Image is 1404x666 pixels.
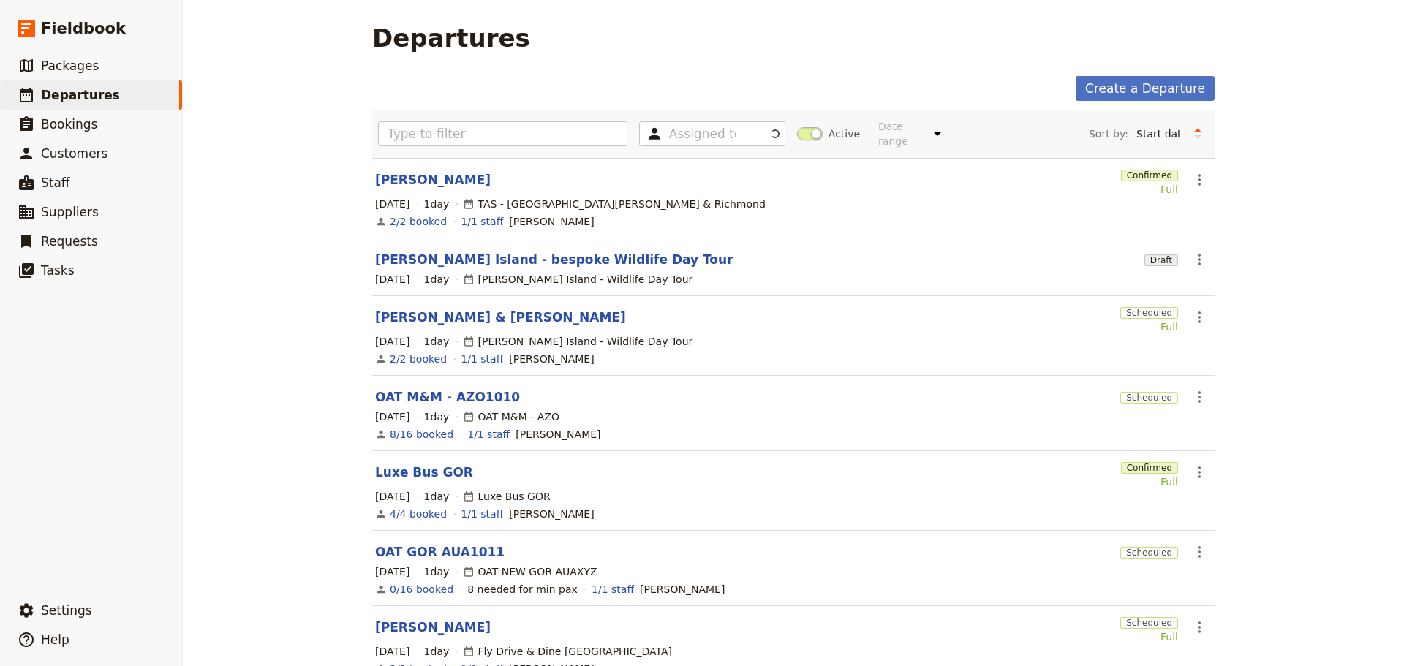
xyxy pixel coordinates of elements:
[390,214,447,229] a: View the bookings for this departure
[1120,617,1178,629] span: Scheduled
[516,427,600,442] span: Alan Edwards
[463,334,692,349] div: [PERSON_NAME] Island - Wildlife Day Tour
[509,352,594,366] span: Cory Corbett
[375,171,491,189] a: [PERSON_NAME]
[375,564,409,579] span: [DATE]
[1121,474,1178,489] div: Full
[1120,629,1178,644] div: Full
[1187,247,1212,272] button: Actions
[375,463,473,481] a: Luxe Bus GOR
[375,251,733,268] a: [PERSON_NAME] Island - bespoke Wildlife Day Tour
[463,409,559,424] div: OAT M&M - AZO
[1187,305,1212,330] button: Actions
[375,272,409,287] span: [DATE]
[378,121,627,146] input: Type to filter
[41,263,75,278] span: Tasks
[463,272,692,287] div: [PERSON_NAME] Island - Wildlife Day Tour
[1130,123,1187,145] select: Sort by:
[375,543,505,561] a: OAT GOR AUA1011
[390,352,447,366] a: View the bookings for this departure
[1076,76,1215,101] a: Create a Departure
[463,564,597,579] div: OAT NEW GOR AUAXYZ
[375,334,409,349] span: [DATE]
[41,58,99,73] span: Packages
[1120,307,1178,319] span: Scheduled
[1121,170,1178,181] span: Confirmed
[424,272,450,287] span: 1 day
[41,175,70,190] span: Staff
[424,564,450,579] span: 1 day
[372,23,530,53] h1: Departures
[1089,126,1128,141] span: Sort by:
[375,618,491,636] a: [PERSON_NAME]
[1187,385,1212,409] button: Actions
[461,214,503,229] a: 1/1 staff
[1144,254,1178,266] span: Draft
[1121,182,1178,197] div: Full
[1120,319,1178,334] div: Full
[390,427,453,442] a: View the bookings for this departure
[461,352,503,366] a: 1/1 staff
[390,582,453,597] a: View the bookings for this departure
[1120,547,1178,559] span: Scheduled
[375,409,409,424] span: [DATE]
[375,489,409,504] span: [DATE]
[424,197,450,211] span: 1 day
[1187,615,1212,640] button: Actions
[509,214,594,229] span: Jen Collins
[829,126,860,141] span: Active
[467,582,578,597] div: 8 needed for min pax
[375,388,520,406] a: OAT M&M - AZO1010
[1121,462,1178,474] span: Confirmed
[463,489,550,504] div: Luxe Bus GOR
[390,507,447,521] a: View the bookings for this departure
[461,507,503,521] a: 1/1 staff
[424,409,450,424] span: 1 day
[1187,167,1212,192] button: Actions
[669,125,736,143] input: Assigned to
[1187,123,1209,145] button: Change sort direction
[463,197,765,211] div: TAS - [GEOGRAPHIC_DATA][PERSON_NAME] & Richmond
[41,234,98,249] span: Requests
[424,334,450,349] span: 1 day
[467,427,510,442] a: 1/1 staff
[375,309,626,326] a: [PERSON_NAME] & [PERSON_NAME]
[375,197,409,211] span: [DATE]
[41,88,120,102] span: Departures
[41,117,97,132] span: Bookings
[41,18,126,39] span: Fieldbook
[1187,460,1212,485] button: Actions
[41,603,92,618] span: Settings
[375,644,409,659] span: [DATE]
[41,205,99,219] span: Suppliers
[640,582,725,597] span: Steven Andrew
[1120,392,1178,404] span: Scheduled
[1187,540,1212,564] button: Actions
[509,507,594,521] span: Garth Foxwell
[592,582,634,597] a: 1/1 staff
[41,632,69,647] span: Help
[424,489,450,504] span: 1 day
[424,644,450,659] span: 1 day
[463,644,672,659] div: Fly Drive & Dine [GEOGRAPHIC_DATA]
[41,146,107,161] span: Customers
